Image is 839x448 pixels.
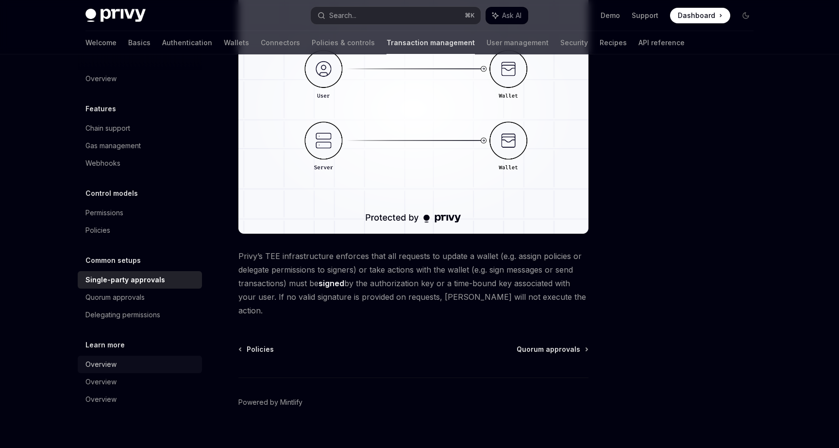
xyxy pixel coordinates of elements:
[85,224,110,236] div: Policies
[487,31,549,54] a: User management
[329,10,356,21] div: Search...
[247,345,274,354] span: Policies
[632,11,658,20] a: Support
[78,120,202,137] a: Chain support
[238,249,588,317] span: Privy’s TEE infrastructure enforces that all requests to update a wallet (e.g. assign policies or...
[85,274,165,286] div: Single-party approvals
[517,345,587,354] a: Quorum approvals
[638,31,685,54] a: API reference
[85,188,138,199] h5: Control models
[85,103,116,115] h5: Features
[78,204,202,222] a: Permissions
[517,345,580,354] span: Quorum approvals
[465,12,475,19] span: ⌘ K
[678,11,715,20] span: Dashboard
[78,222,202,239] a: Policies
[78,356,202,373] a: Overview
[486,7,528,24] button: Ask AI
[85,359,117,370] div: Overview
[261,31,300,54] a: Connectors
[502,11,521,20] span: Ask AI
[78,289,202,306] a: Quorum approvals
[560,31,588,54] a: Security
[85,255,141,266] h5: Common setups
[85,207,123,219] div: Permissions
[600,31,627,54] a: Recipes
[85,339,125,351] h5: Learn more
[85,140,141,152] div: Gas management
[238,397,302,407] a: Powered by Mintlify
[738,8,754,23] button: Toggle dark mode
[78,373,202,391] a: Overview
[128,31,151,54] a: Basics
[85,122,130,134] div: Chain support
[601,11,620,20] a: Demo
[78,391,202,408] a: Overview
[85,394,117,405] div: Overview
[85,73,117,85] div: Overview
[85,9,146,22] img: dark logo
[78,271,202,289] a: Single-party approvals
[78,137,202,155] a: Gas management
[670,8,730,23] a: Dashboard
[85,309,160,321] div: Delegating permissions
[85,157,120,169] div: Webhooks
[162,31,212,54] a: Authentication
[319,278,344,288] strong: signed
[78,70,202,87] a: Overview
[85,376,117,388] div: Overview
[78,306,202,324] a: Delegating permissions
[224,31,249,54] a: Wallets
[312,31,375,54] a: Policies & controls
[85,292,145,303] div: Quorum approvals
[85,31,117,54] a: Welcome
[311,7,481,24] button: Search...⌘K
[386,31,475,54] a: Transaction management
[239,345,274,354] a: Policies
[78,155,202,172] a: Webhooks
